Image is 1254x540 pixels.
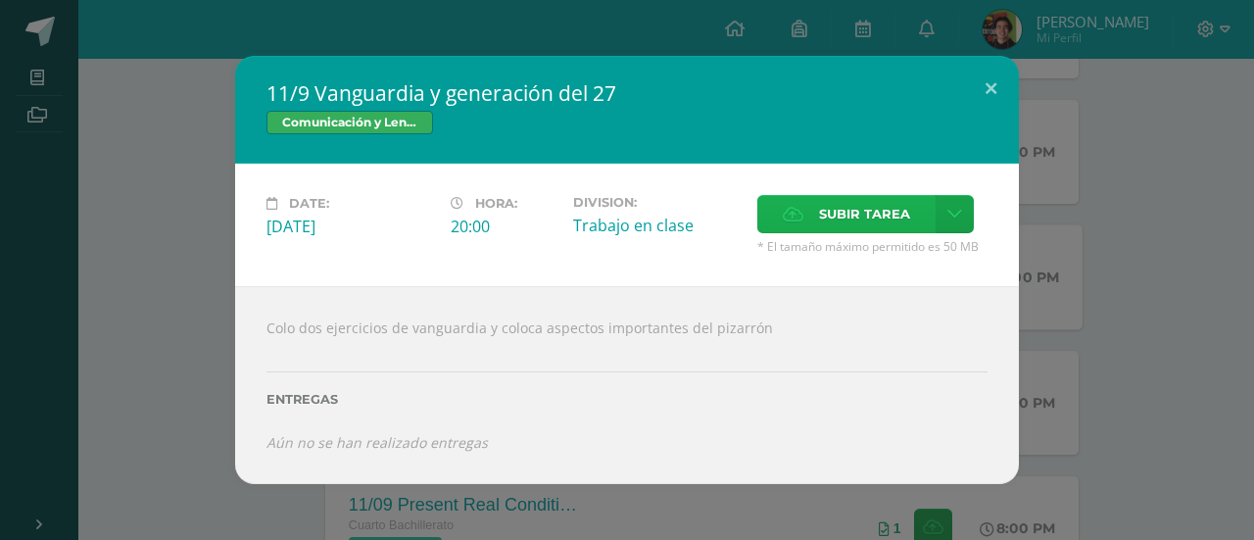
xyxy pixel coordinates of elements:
[573,215,742,236] div: Trabajo en clase
[757,238,988,255] span: * El tamaño máximo permitido es 50 MB
[266,392,988,407] label: Entregas
[289,196,329,211] span: Date:
[266,79,988,107] h2: 11/9 Vanguardia y generación del 27
[963,56,1019,123] button: Close (Esc)
[266,111,433,134] span: Comunicación y Lenguaje
[475,196,517,211] span: Hora:
[451,216,557,237] div: 20:00
[819,196,910,232] span: Subir tarea
[235,286,1019,484] div: Colo dos ejercicios de vanguardia y coloca aspectos importantes del pizarrón
[266,433,488,452] i: Aún no se han realizado entregas
[573,195,742,210] label: Division:
[266,216,435,237] div: [DATE]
